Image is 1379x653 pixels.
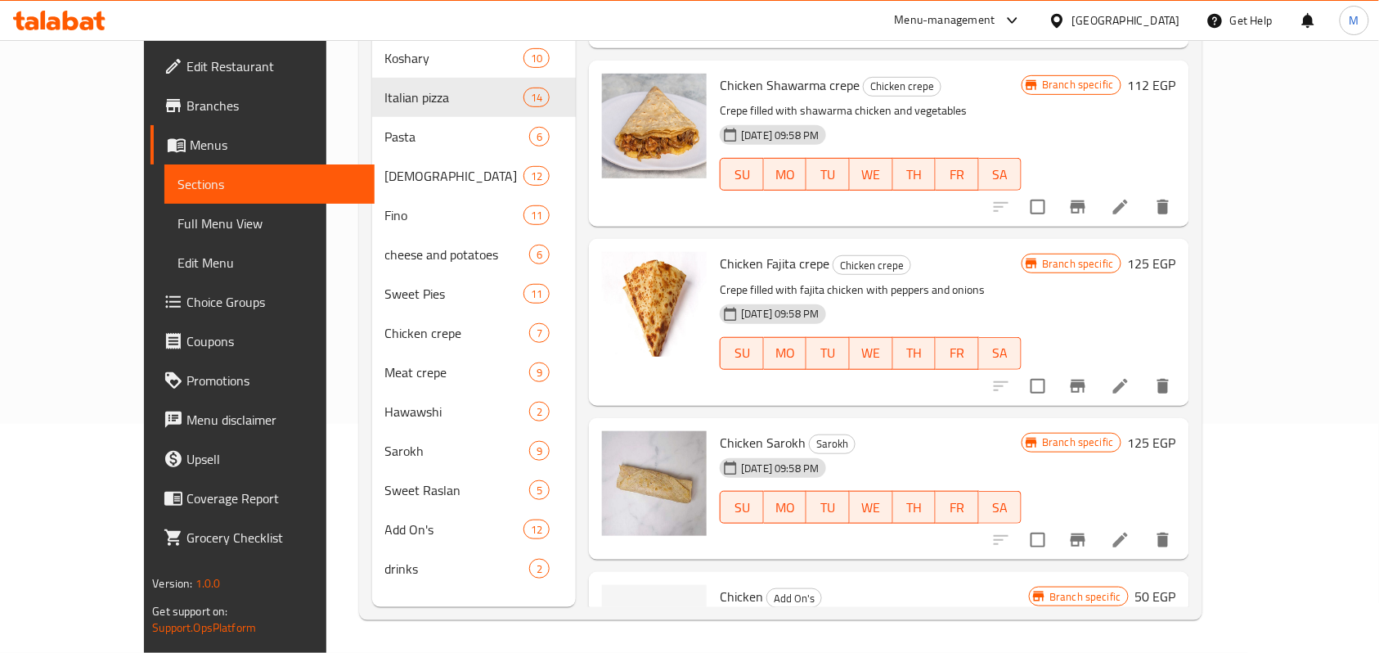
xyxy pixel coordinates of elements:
[770,341,801,365] span: MO
[813,163,843,187] span: TU
[1058,520,1098,560] button: Branch-specific-item
[385,284,523,304] span: Sweet Pies
[150,479,375,518] a: Coverage Report
[764,491,807,524] button: MO
[385,363,530,382] div: Meat crepe
[720,430,806,455] span: Chicken Sarokh
[385,559,530,579] span: drinks
[190,135,362,155] span: Menus
[529,245,550,264] div: items
[385,520,523,539] div: Add On's
[602,74,707,178] img: Chicken Shawarma crepe
[895,11,995,30] div: Menu-management
[524,208,549,223] span: 11
[1350,11,1359,29] span: M
[530,129,549,145] span: 6
[1035,256,1120,272] span: Branch specific
[856,496,887,520] span: WE
[734,306,825,322] span: [DATE] 09:58 PM
[177,174,362,194] span: Sections
[942,163,972,187] span: FR
[385,480,530,500] span: Sweet Raslan
[856,341,887,365] span: WE
[727,163,757,187] span: SU
[893,491,937,524] button: TH
[372,353,577,392] div: Meat crepe9
[186,96,362,115] span: Branches
[530,483,549,498] span: 5
[936,337,979,370] button: FR
[523,520,550,539] div: items
[186,331,362,351] span: Coupons
[523,166,550,186] div: items
[385,402,530,421] span: Hawawshi
[385,441,530,461] span: Sarokh
[372,117,577,156] div: Pasta6
[1072,11,1180,29] div: [GEOGRAPHIC_DATA]
[986,496,1016,520] span: SA
[764,158,807,191] button: MO
[979,158,1022,191] button: SA
[979,491,1022,524] button: SA
[523,88,550,107] div: items
[150,400,375,439] a: Menu disclaimer
[1021,523,1055,557] span: Select to update
[530,326,549,341] span: 7
[372,156,577,196] div: [DEMOGRAPHIC_DATA]12
[986,341,1016,365] span: SA
[1043,589,1127,605] span: Branch specific
[186,528,362,547] span: Grocery Checklist
[150,439,375,479] a: Upsell
[152,573,192,594] span: Version:
[186,489,362,508] span: Coverage Report
[186,292,362,312] span: Choice Groups
[186,371,362,390] span: Promotions
[1135,585,1176,608] h6: 50 EGP
[150,361,375,400] a: Promotions
[523,48,550,68] div: items
[177,253,362,272] span: Edit Menu
[720,337,763,370] button: SU
[372,235,577,274] div: cheese and potatoes6
[385,88,523,107] span: Italian pizza
[529,559,550,579] div: items
[602,431,707,536] img: Chicken Sarokh
[900,163,930,187] span: TH
[720,73,860,97] span: Chicken Shawarma crepe
[152,601,227,622] span: Get support on:
[529,323,550,343] div: items
[150,322,375,361] a: Coupons
[150,86,375,125] a: Branches
[770,163,801,187] span: MO
[764,337,807,370] button: MO
[1128,74,1176,97] h6: 112 EGP
[833,256,910,275] span: Chicken crepe
[372,274,577,313] div: Sweet Pies11
[150,518,375,557] a: Grocery Checklist
[720,251,829,276] span: Chicken Fajita crepe
[150,282,375,322] a: Choice Groups
[372,431,577,471] div: Sarokh9
[806,158,850,191] button: TU
[850,491,893,524] button: WE
[833,255,911,275] div: Chicken crepe
[529,480,550,500] div: items
[372,32,577,595] nav: Menu sections
[1058,187,1098,227] button: Branch-specific-item
[1143,520,1183,560] button: delete
[986,163,1016,187] span: SA
[186,56,362,76] span: Edit Restaurant
[524,90,549,106] span: 14
[1143,367,1183,406] button: delete
[523,284,550,304] div: items
[385,127,530,146] div: Pasta
[720,584,763,609] span: Chicken
[524,169,549,184] span: 12
[385,205,523,225] span: Fino
[385,245,530,264] div: cheese and potatoes
[530,444,549,459] span: 9
[602,252,707,357] img: Chicken Fajita crepe
[164,204,375,243] a: Full Menu View
[979,337,1022,370] button: SA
